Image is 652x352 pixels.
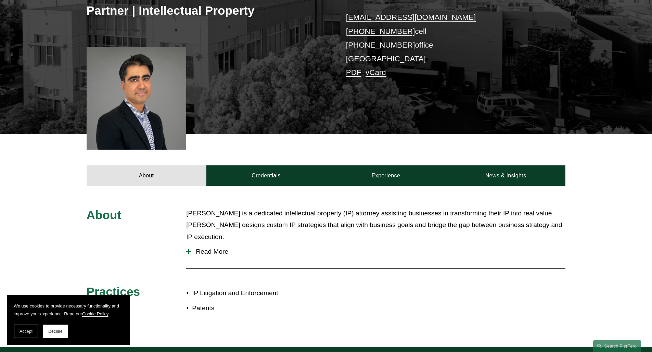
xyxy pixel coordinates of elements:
[82,311,108,316] a: Cookie Policy
[446,165,565,186] a: News & Insights
[87,208,122,222] span: About
[366,68,386,77] a: vCard
[7,295,130,345] section: Cookie banner
[346,13,476,22] a: [EMAIL_ADDRESS][DOMAIN_NAME]
[346,11,546,80] p: cell office [GEOGRAPHIC_DATA] –
[593,340,641,352] a: Search this site
[191,248,565,255] span: Read More
[48,329,63,334] span: Decline
[346,27,415,36] a: [PHONE_NUMBER]
[186,243,565,261] button: Read More
[192,302,326,314] p: Patents
[14,302,123,318] p: We use cookies to provide necessary functionality and improve your experience. Read our .
[346,41,415,49] a: [PHONE_NUMBER]
[87,3,326,18] h3: Partner | Intellectual Property
[186,208,565,243] p: [PERSON_NAME] is a dedicated intellectual property (IP) attorney assisting businesses in transfor...
[87,165,206,186] a: About
[192,287,326,299] p: IP Litigation and Enforcement
[326,165,446,186] a: Experience
[206,165,326,186] a: Credentials
[346,68,361,77] a: PDF
[87,285,140,298] span: Practices
[14,325,38,338] button: Accept
[20,329,33,334] span: Accept
[43,325,68,338] button: Decline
